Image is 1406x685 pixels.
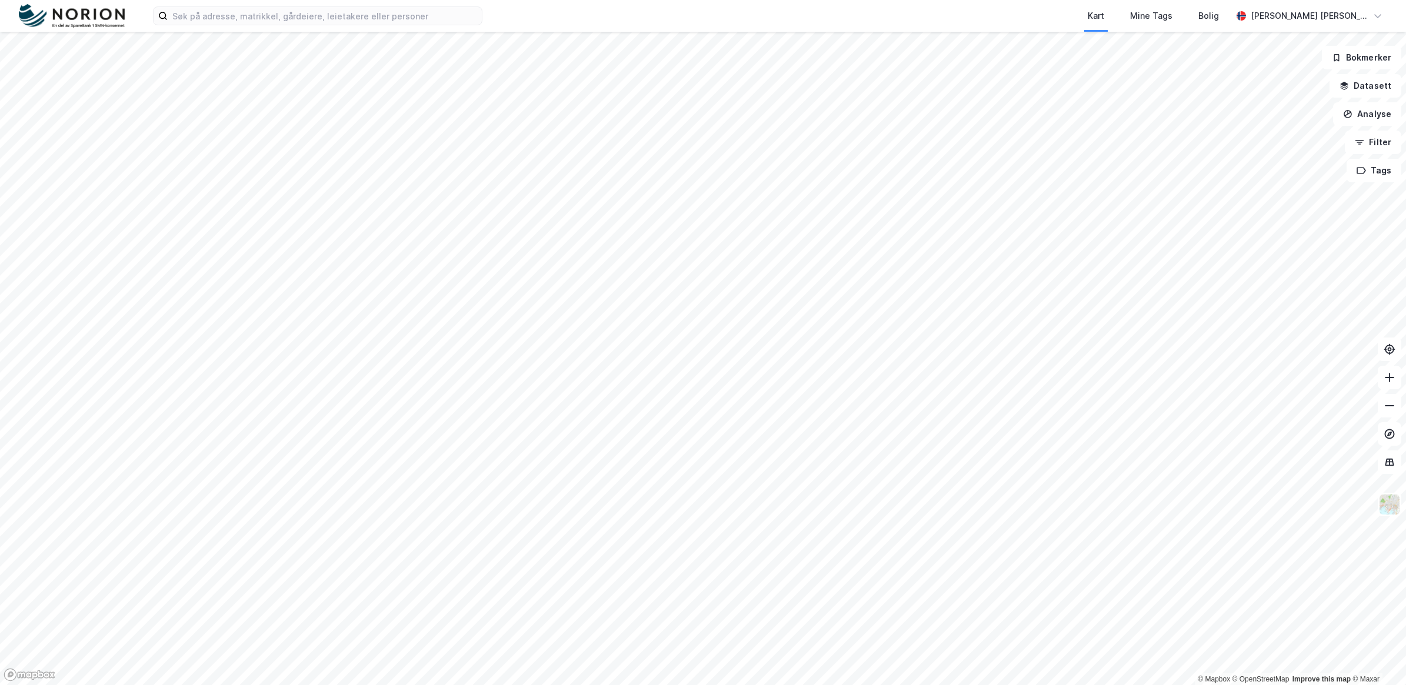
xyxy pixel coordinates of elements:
div: Kontrollprogram for chat [1347,629,1406,685]
img: norion-logo.80e7a08dc31c2e691866.png [19,4,125,28]
img: Z [1378,493,1401,516]
iframe: Chat Widget [1347,629,1406,685]
button: Tags [1347,159,1401,182]
a: Mapbox [1198,675,1230,683]
a: OpenStreetMap [1232,675,1290,683]
button: Analyse [1333,102,1401,126]
div: Kart [1088,9,1104,23]
a: Improve this map [1292,675,1351,683]
input: Søk på adresse, matrikkel, gårdeiere, leietakere eller personer [168,7,482,25]
div: Mine Tags [1130,9,1172,23]
a: Mapbox homepage [4,668,55,681]
div: [PERSON_NAME] [PERSON_NAME] [1251,9,1368,23]
button: Datasett [1330,74,1401,98]
button: Filter [1345,131,1401,154]
button: Bokmerker [1322,46,1401,69]
div: Bolig [1198,9,1219,23]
